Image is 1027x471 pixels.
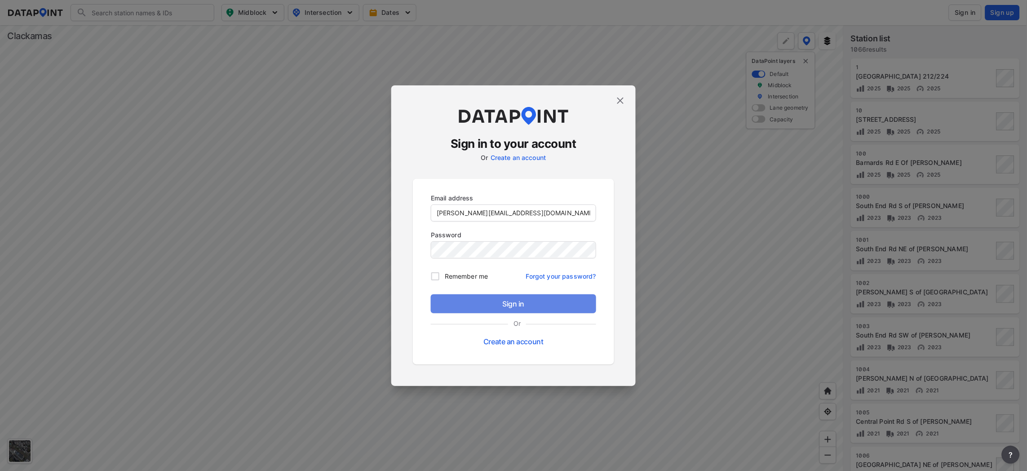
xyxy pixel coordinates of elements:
a: Create an account [483,337,543,346]
img: dataPointLogo.9353c09d.svg [457,107,570,125]
h3: Sign in to your account [413,136,614,152]
img: close.efbf2170.svg [615,95,626,106]
span: ? [1007,449,1014,460]
span: Sign in [438,298,589,309]
input: you@example.com [431,205,596,221]
a: Create an account [491,154,546,161]
label: Or [508,319,526,328]
label: Or [481,154,488,161]
p: Password [431,230,596,240]
button: Sign in [431,294,596,313]
a: Forgot your password? [526,267,596,281]
span: Remember me [445,271,488,281]
p: Email address [431,193,596,203]
button: more [1002,446,1020,464]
